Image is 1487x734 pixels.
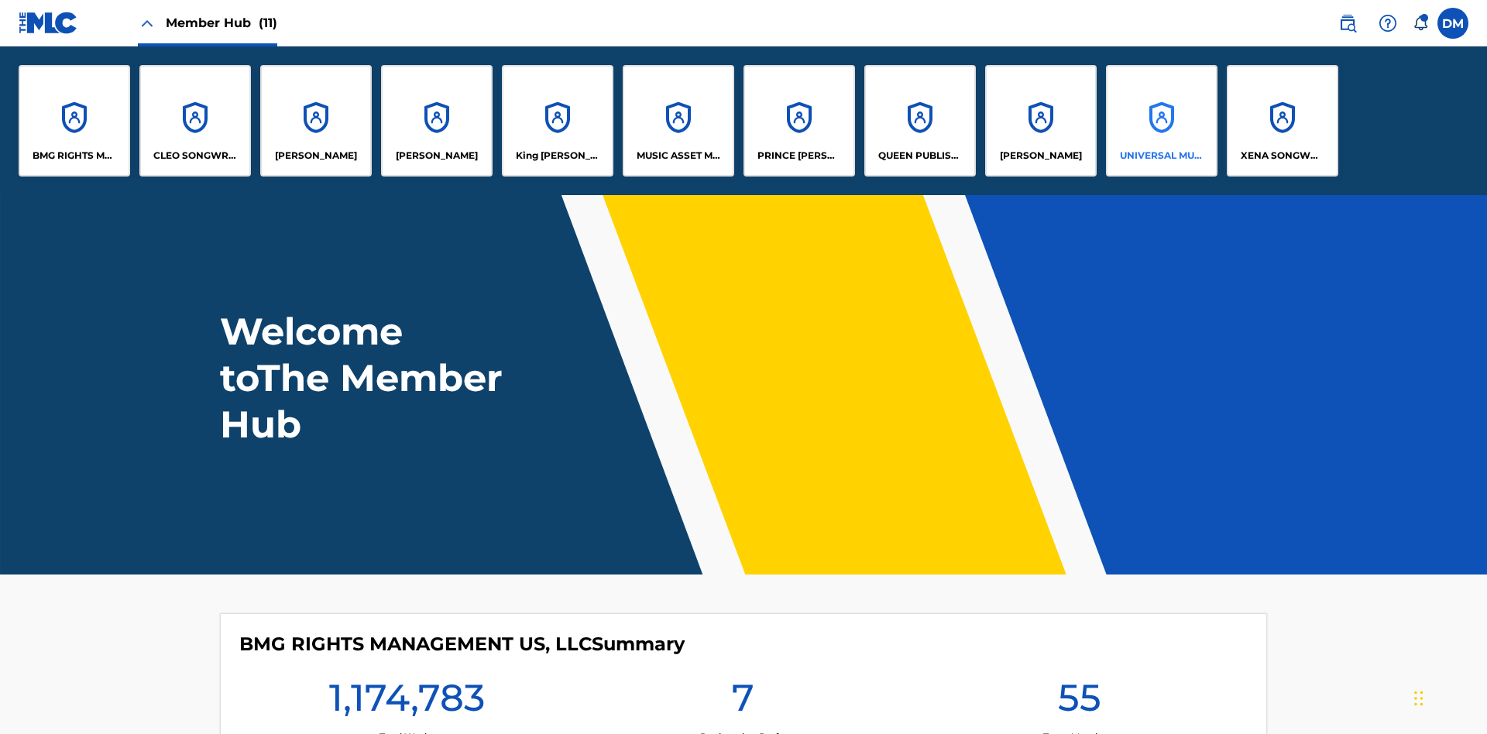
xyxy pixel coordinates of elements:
p: CLEO SONGWRITER [153,149,238,163]
a: AccountsUNIVERSAL MUSIC PUB GROUP [1106,65,1217,177]
div: User Menu [1437,8,1468,39]
h1: Welcome to The Member Hub [220,308,510,448]
p: BMG RIGHTS MANAGEMENT US, LLC [33,149,117,163]
a: Accounts[PERSON_NAME] [381,65,493,177]
h4: BMG RIGHTS MANAGEMENT US, LLC [239,633,685,656]
img: MLC Logo [19,12,78,34]
p: PRINCE MCTESTERSON [757,149,842,163]
a: AccountsKing [PERSON_NAME] [502,65,613,177]
a: Public Search [1332,8,1363,39]
a: AccountsCLEO SONGWRITER [139,65,251,177]
a: AccountsPRINCE [PERSON_NAME] [743,65,855,177]
div: Drag [1414,675,1423,722]
p: XENA SONGWRITER [1241,149,1325,163]
img: Close [138,14,156,33]
img: search [1338,14,1357,33]
div: Help [1372,8,1403,39]
h1: 55 [1058,674,1101,730]
p: King McTesterson [516,149,600,163]
a: AccountsMUSIC ASSET MANAGEMENT (MAM) [623,65,734,177]
span: (11) [259,15,277,30]
h1: 1,174,783 [329,674,485,730]
p: RONALD MCTESTERSON [1000,149,1082,163]
img: help [1379,14,1397,33]
p: ELVIS COSTELLO [275,149,357,163]
a: Accounts[PERSON_NAME] [985,65,1097,177]
iframe: Chat Widget [1410,660,1487,734]
p: UNIVERSAL MUSIC PUB GROUP [1120,149,1204,163]
a: AccountsBMG RIGHTS MANAGEMENT US, LLC [19,65,130,177]
div: Notifications [1413,15,1428,31]
p: QUEEN PUBLISHA [878,149,963,163]
a: Accounts[PERSON_NAME] [260,65,372,177]
h1: 7 [732,674,754,730]
a: AccountsXENA SONGWRITER [1227,65,1338,177]
p: EYAMA MCSINGER [396,149,478,163]
p: MUSIC ASSET MANAGEMENT (MAM) [637,149,721,163]
a: AccountsQUEEN PUBLISHA [864,65,976,177]
span: Member Hub [166,14,277,32]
